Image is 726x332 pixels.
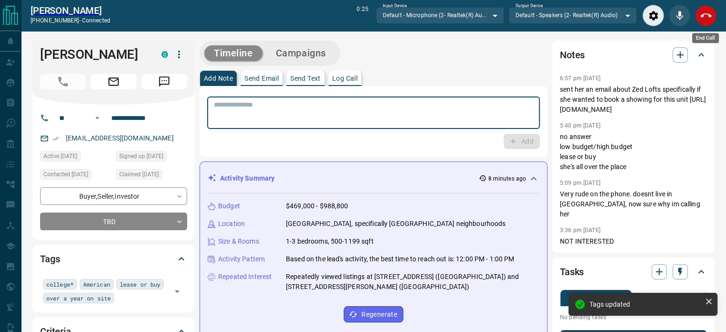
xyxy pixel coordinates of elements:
[692,33,719,43] div: End Call
[560,236,707,246] p: NOT INTERESTED
[286,254,514,264] p: Based on the lead's activity, the best time to reach out is: 12:00 PM - 1:00 PM
[669,5,690,26] div: Mute
[218,272,272,282] p: Repeated Interest
[560,43,707,66] div: Notes
[83,279,110,289] span: American
[43,151,77,161] span: Active [DATE]
[560,180,600,186] p: 5:09 pm [DATE]
[40,151,111,164] div: Sat Oct 11 2025
[40,169,111,182] div: Tue Sep 23 2025
[91,74,137,89] span: Email
[208,170,539,187] div: Activity Summary8 minutes ago
[40,47,147,62] h1: [PERSON_NAME]
[31,16,110,25] p: [PHONE_NUMBER] -
[31,5,110,16] a: [PERSON_NAME]
[560,132,707,172] p: no answer low budget/high budget lease or buy she's all over the place
[53,135,59,142] svg: Email Verified
[40,74,86,89] span: Call
[46,279,74,289] span: college*
[560,189,707,219] p: Very rude on the phone. doesnt live in [GEOGRAPHIC_DATA], now sure why im calling her
[40,213,187,230] div: TBD
[116,169,187,182] div: Thu Sep 16 2021
[332,75,358,82] p: Log Call
[40,187,187,205] div: Buyer , Seller , Investor
[161,51,168,58] div: condos.ca
[40,247,187,270] div: Tags
[357,5,368,26] p: 0:25
[92,112,103,124] button: Open
[286,219,505,229] p: [GEOGRAPHIC_DATA], specifically [GEOGRAPHIC_DATA] neighbourhoods
[286,236,374,246] p: 1-3 bedrooms, 500-1199 sqft
[560,122,600,129] p: 5:40 pm [DATE]
[560,75,600,82] p: 6:57 pm [DATE]
[82,17,110,24] span: connected
[376,7,504,23] div: Default - Microphone (2- Realtek(R) Audio)
[40,251,60,267] h2: Tags
[560,310,707,324] p: No pending tasks
[244,75,279,82] p: Send Email
[170,285,184,298] button: Open
[120,279,160,289] span: lease or buy
[218,201,240,211] p: Budget
[290,75,321,82] p: Send Text
[589,300,701,308] div: Tags updated
[560,47,585,63] h2: Notes
[141,74,187,89] span: Message
[66,134,174,142] a: [EMAIL_ADDRESS][DOMAIN_NAME]
[218,219,245,229] p: Location
[488,174,526,183] p: 8 minutes ago
[286,272,539,292] p: Repeatedly viewed listings at [STREET_ADDRESS] ([GEOGRAPHIC_DATA]) and [STREET_ADDRESS][PERSON_NA...
[119,151,163,161] span: Signed up [DATE]
[266,45,336,61] button: Campaigns
[286,201,348,211] p: $469,000 - $988,800
[204,45,263,61] button: Timeline
[560,264,584,279] h2: Tasks
[119,170,159,179] span: Claimed [DATE]
[344,306,403,322] button: Regenerate
[43,170,88,179] span: Contacted [DATE]
[560,260,707,283] div: Tasks
[516,3,543,9] label: Output Device
[218,236,259,246] p: Size & Rooms
[383,3,407,9] label: Input Device
[116,151,187,164] div: Tue Jan 07 2020
[642,5,664,26] div: Audio Settings
[204,75,233,82] p: Add Note
[695,5,716,26] div: End Call
[218,254,265,264] p: Activity Pattern
[220,173,274,183] p: Activity Summary
[560,227,600,234] p: 3:36 pm [DATE]
[46,293,111,303] span: over a year on site
[509,7,637,23] div: Default - Speakers (2- Realtek(R) Audio)
[560,85,707,115] p: sent her an email about Zed Lofts specifically if she wanted to book a showing for this unit [URL...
